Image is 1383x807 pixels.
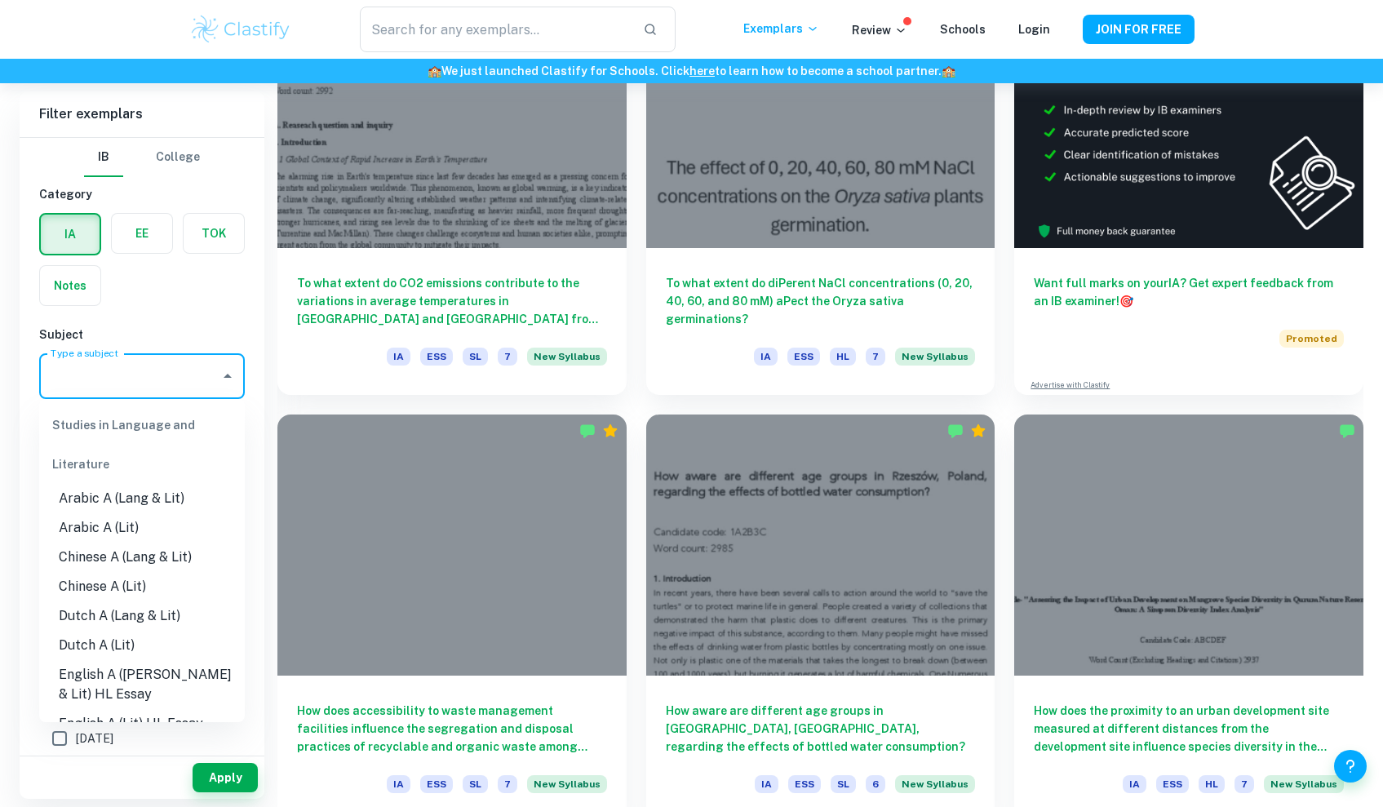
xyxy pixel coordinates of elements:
img: Marked [579,423,596,439]
button: Close [216,365,239,388]
li: Arabic A (Lang & Lit) [39,484,245,513]
span: New Syllabus [895,348,975,366]
span: SL [831,775,856,793]
h6: How aware are different age groups in [GEOGRAPHIC_DATA], [GEOGRAPHIC_DATA], regarding the effects... [666,702,976,756]
a: Advertise with Clastify [1031,379,1110,391]
img: Marked [947,423,964,439]
h6: To what extent do diPerent NaCl concentrations (0, 20, 40, 60, and 80 mM) aPect the Oryza sativa ... [666,274,976,328]
div: Premium [970,423,986,439]
h6: How does the proximity to an urban development site measured at different distances from the deve... [1034,702,1344,756]
span: 7 [498,775,517,793]
div: Starting from the May 2026 session, the ESS IA requirements have changed. We created this exempla... [527,775,607,803]
span: ESS [420,348,453,366]
span: ESS [420,775,453,793]
div: Starting from the May 2026 session, the ESS IA requirements have changed. We created this exempla... [895,348,975,375]
li: English A ([PERSON_NAME] & Lit) HL Essay [39,660,245,709]
label: Type a subject [51,346,118,360]
h6: How does accessibility to waste management facilities influence the segregation and disposal prac... [297,702,607,756]
li: Dutch A (Lang & Lit) [39,601,245,631]
div: Starting from the May 2026 session, the ESS IA requirements have changed. We created this exempla... [895,775,975,803]
span: 6 [866,775,885,793]
button: EE [112,214,172,253]
span: SL [463,775,488,793]
p: Review [852,21,907,39]
span: HL [1199,775,1225,793]
li: Chinese A (Lit) [39,572,245,601]
span: ESS [787,348,820,366]
span: ESS [788,775,821,793]
li: Chinese A (Lang & Lit) [39,543,245,572]
span: HL [830,348,856,366]
span: 🏫 [428,64,441,78]
button: IB [84,138,123,177]
span: 7 [866,348,885,366]
li: English A (Lit) HL Essay [39,709,245,738]
h6: We just launched Clastify for Schools. Click to learn how to become a school partner. [3,62,1380,80]
span: ESS [1156,775,1189,793]
span: 🏫 [942,64,955,78]
span: 🎯 [1119,295,1133,308]
button: Notes [40,266,100,305]
p: Exemplars [743,20,819,38]
button: College [156,138,200,177]
span: IA [1123,775,1146,793]
input: Search for any exemplars... [360,7,629,52]
div: Premium [602,423,618,439]
span: 7 [498,348,517,366]
a: here [689,64,715,78]
h6: Category [39,185,245,203]
h6: Want full marks on your IA ? Get expert feedback from an IB examiner! [1034,274,1344,310]
button: IA [41,215,100,254]
span: IA [755,775,778,793]
h6: Filter exemplars [20,91,264,137]
span: New Syllabus [527,348,607,366]
div: Studies in Language and Literature [39,406,245,484]
h6: Subject [39,326,245,344]
button: Help and Feedback [1334,750,1367,783]
img: Marked [1339,423,1355,439]
li: Arabic A (Lit) [39,513,245,543]
span: IA [754,348,778,366]
span: [DATE] [76,729,113,747]
span: SL [463,348,488,366]
h6: To what extent do CO2 emissions contribute to the variations in average temperatures in [GEOGRAPH... [297,274,607,328]
a: Schools [940,23,986,36]
div: Starting from the May 2026 session, the ESS IA requirements have changed. We created this exempla... [527,348,607,375]
a: Login [1018,23,1050,36]
img: Clastify logo [189,13,293,46]
button: TOK [184,214,244,253]
span: New Syllabus [895,775,975,793]
div: Starting from the May 2026 session, the ESS IA requirements have changed. We created this exempla... [1264,775,1344,803]
button: Apply [193,763,258,792]
span: New Syllabus [527,775,607,793]
li: Dutch A (Lit) [39,631,245,660]
button: JOIN FOR FREE [1083,15,1195,44]
span: IA [387,775,410,793]
div: Filter type choice [84,138,200,177]
span: 7 [1235,775,1254,793]
span: Promoted [1279,330,1344,348]
span: IA [387,348,410,366]
span: New Syllabus [1264,775,1344,793]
